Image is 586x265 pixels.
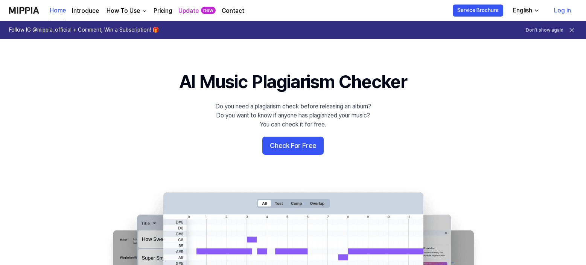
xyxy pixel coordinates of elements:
[50,0,66,21] a: Home
[154,6,172,15] a: Pricing
[511,6,534,15] div: English
[178,6,199,15] a: Update
[507,3,544,18] button: English
[201,7,216,14] div: new
[72,6,99,15] a: Introduce
[105,6,148,15] button: How To Use
[262,137,324,155] button: Check For Free
[222,6,244,15] a: Contact
[179,69,407,94] h1: AI Music Plagiarism Checker
[526,27,563,34] button: Don't show again
[9,26,159,34] h1: Follow IG @mippia_official + Comment, Win a Subscription! 🎁
[215,102,371,129] div: Do you need a plagiarism check before releasing an album? Do you want to know if anyone has plagi...
[453,5,503,17] button: Service Brochure
[105,6,142,15] div: How To Use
